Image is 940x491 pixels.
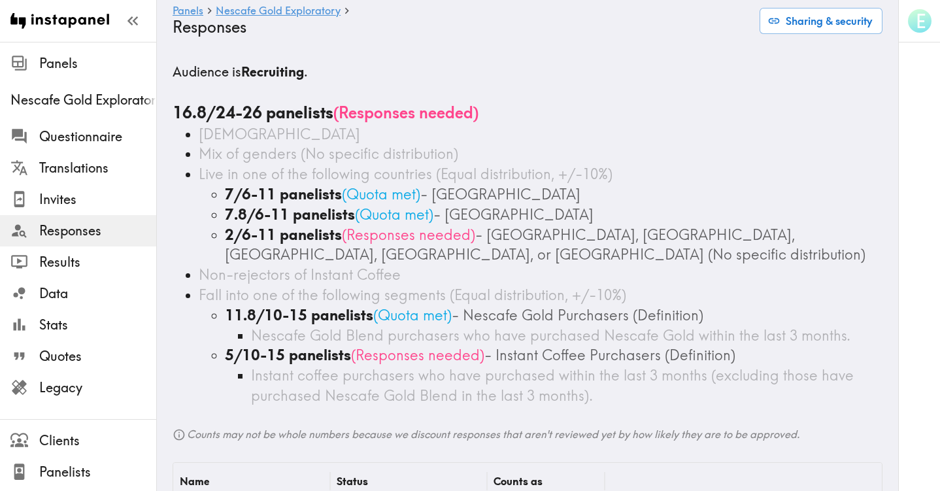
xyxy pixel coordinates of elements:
span: Invites [39,190,156,209]
b: 5/10-15 panelists [225,346,351,364]
h4: Responses [173,18,749,37]
span: Instant coffee purchasers who have purchased within the last 3 months (excluding those have purch... [251,366,854,405]
span: Responses [39,222,156,240]
span: Non-rejectors of Instant Coffee [199,265,401,284]
b: 7.8/6-11 panelists [225,205,355,224]
span: Panels [39,54,156,73]
span: - [GEOGRAPHIC_DATA], [GEOGRAPHIC_DATA], [GEOGRAPHIC_DATA], [GEOGRAPHIC_DATA], or [GEOGRAPHIC_DATA... [225,226,865,264]
span: Translations [39,159,156,177]
span: Mix of genders (No specific distribution) [199,144,458,163]
b: 2/6-11 panelists [225,226,342,244]
span: Nescafe Gold Blend purchasers who have purchased Nescafe Gold within the last 3 months. [251,326,850,345]
span: Live in one of the following countries (Equal distribution, +/-10%) [199,165,613,183]
span: - [GEOGRAPHIC_DATA] [433,205,594,224]
span: Questionnaire [39,127,156,146]
span: - [GEOGRAPHIC_DATA] [420,185,580,203]
span: - Nescafe Gold Purchasers (Definition) [452,306,703,324]
span: Legacy [39,379,156,397]
span: Nescafe Gold Exploratory [10,91,156,109]
span: Quotes [39,347,156,365]
div: Status [337,475,368,488]
span: Fall into one of the following segments (Equal distribution, +/-10%) [199,286,626,304]
b: 11.8/10-15 panelists [225,306,373,324]
b: Recruiting [241,63,304,80]
span: Panelists [39,463,156,481]
span: Data [39,284,156,303]
button: E [907,8,933,34]
b: 16.8/24-26 panelists [173,103,333,122]
b: 7/6-11 panelists [225,185,342,203]
span: ( Quota met ) [342,185,420,203]
span: Results [39,253,156,271]
button: Sharing & security [760,8,882,34]
span: - Instant Coffee Purchasers (Definition) [484,346,735,364]
div: Counts as [494,475,543,488]
span: ( Responses needed ) [342,226,475,244]
span: [DEMOGRAPHIC_DATA] [199,125,360,143]
div: Name [180,475,209,488]
span: E [916,10,926,33]
span: Clients [39,432,156,450]
a: Panels [173,5,203,18]
span: ( Responses needed ) [351,346,484,364]
h6: Counts may not be whole numbers because we discount responses that aren't reviewed yet by how lik... [173,427,882,442]
h5: Audience is . [173,63,882,81]
span: ( Quota met ) [355,205,433,224]
a: Nescafe Gold Exploratory [216,5,341,18]
span: Stats [39,316,156,334]
span: ( Quota met ) [373,306,452,324]
span: ( Responses needed ) [333,103,478,122]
